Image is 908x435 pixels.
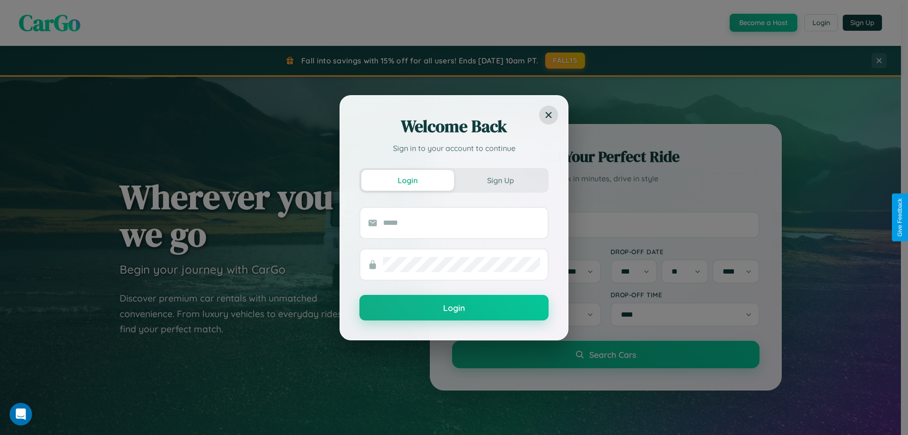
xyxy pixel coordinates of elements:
[9,403,32,426] iframe: Intercom live chat
[897,198,903,237] div: Give Feedback
[454,170,547,191] button: Sign Up
[359,295,549,320] button: Login
[361,170,454,191] button: Login
[359,115,549,138] h2: Welcome Back
[359,142,549,154] p: Sign in to your account to continue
